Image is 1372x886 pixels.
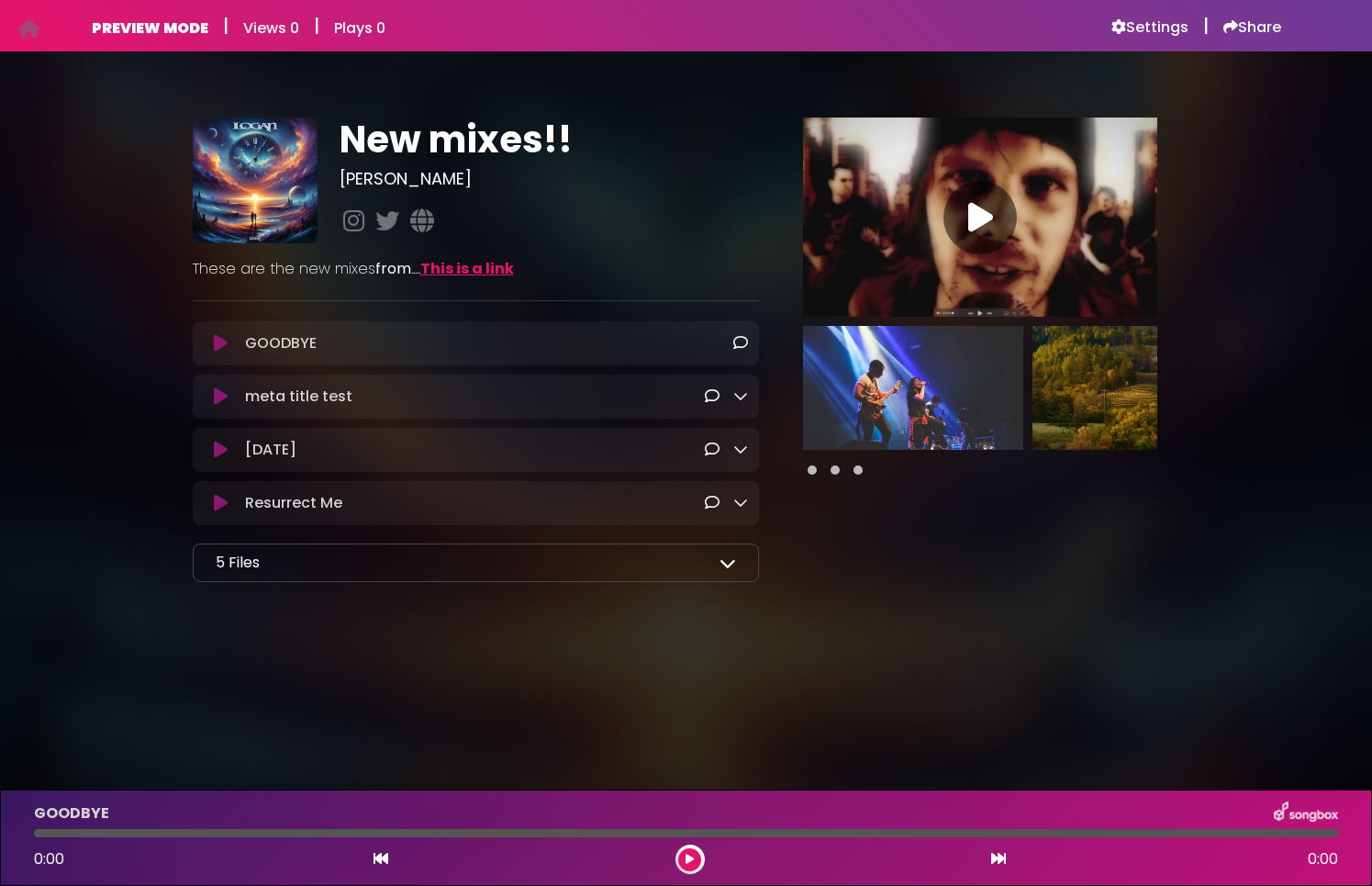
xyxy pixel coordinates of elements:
[245,439,296,461] p: [DATE]
[245,332,317,354] p: GOODBYE
[193,118,318,242] img: XIf4KRYvR2m3A9pjgx86
[243,19,299,37] h6: Views 0
[223,15,229,37] h5: |
[245,492,342,514] p: Resurrect Me
[803,326,1023,450] img: YqBg32uRSRuxjNOWVXoN
[1223,18,1281,37] a: Share
[193,258,760,280] p: These are the new mixes .....
[245,386,352,408] p: meta title test
[1203,15,1209,37] h5: |
[340,169,759,189] h3: [PERSON_NAME]
[340,118,759,162] h1: New mixes!!
[314,15,319,37] h5: |
[375,258,411,279] strong: from
[92,19,208,37] h6: PREVIEW MODE
[1032,326,1253,450] img: LGEZafsRzCwSNABhcUBw
[803,118,1157,317] img: Video Thumbnail
[420,258,514,279] a: This is a link
[1111,18,1188,37] a: Settings
[334,19,385,37] h6: Plays 0
[216,552,260,574] p: 5 Files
